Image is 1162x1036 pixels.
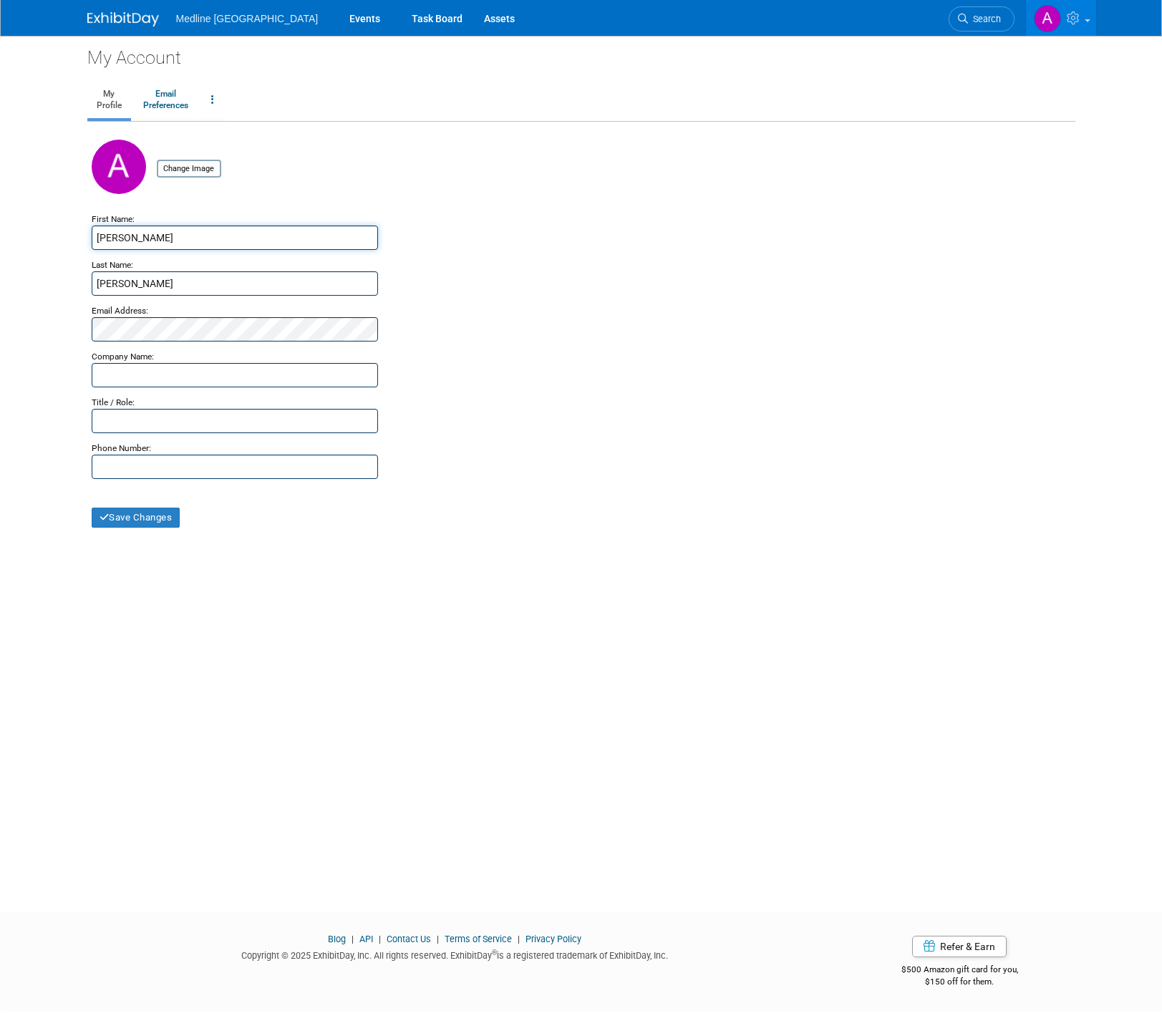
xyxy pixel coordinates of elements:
a: Search [949,6,1015,32]
div: $500 Amazon gift card for you, [844,954,1075,987]
img: Anne-Renee Boulanger [1034,5,1061,32]
span: | [433,934,442,944]
small: Last Name: [92,260,133,270]
small: First Name: [92,214,135,224]
a: API [359,934,373,944]
img: A.jpg [92,140,146,194]
button: Save Changes [92,508,180,528]
div: My Account [87,36,1075,70]
div: Copyright © 2025 ExhibitDay, Inc. All rights reserved. ExhibitDay is a registered trademark of Ex... [87,946,823,962]
a: Refer & Earn [912,936,1007,957]
small: Phone Number: [92,443,151,453]
span: | [348,934,357,944]
div: $150 off for them. [844,976,1075,988]
small: Company Name: [92,352,154,362]
a: Terms of Service [445,934,512,944]
sup: ® [492,949,497,957]
a: MyProfile [87,82,131,118]
a: Contact Us [387,934,431,944]
img: ExhibitDay [87,12,159,26]
a: Blog [328,934,346,944]
small: Title / Role: [92,397,135,407]
span: | [514,934,523,944]
a: Privacy Policy [526,934,581,944]
small: Email Address: [92,306,148,316]
span: Search [968,14,1001,24]
span: Medline [GEOGRAPHIC_DATA] [176,13,319,24]
a: EmailPreferences [134,82,198,118]
span: | [375,934,384,944]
